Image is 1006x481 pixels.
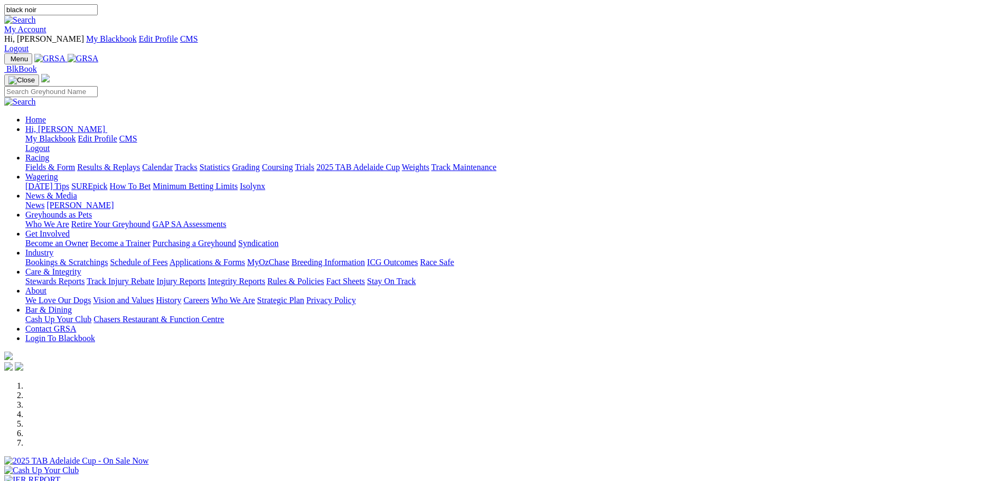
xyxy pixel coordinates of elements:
[25,315,91,324] a: Cash Up Your Club
[153,220,227,229] a: GAP SA Assessments
[25,324,76,333] a: Contact GRSA
[25,201,44,210] a: News
[110,258,167,267] a: Schedule of Fees
[292,258,365,267] a: Breeding Information
[153,239,236,248] a: Purchasing a Greyhound
[8,76,35,84] img: Close
[4,64,37,73] a: BlkBook
[367,277,416,286] a: Stay On Track
[240,182,265,191] a: Isolynx
[25,258,1002,267] div: Industry
[78,134,117,143] a: Edit Profile
[25,258,108,267] a: Bookings & Scratchings
[431,163,496,172] a: Track Maintenance
[77,163,140,172] a: Results & Replays
[4,86,98,97] input: Search
[25,134,76,143] a: My Blackbook
[4,25,46,34] a: My Account
[153,182,238,191] a: Minimum Betting Limits
[4,74,39,86] button: Toggle navigation
[4,53,32,64] button: Toggle navigation
[25,144,50,153] a: Logout
[4,34,84,43] span: Hi, [PERSON_NAME]
[46,201,114,210] a: [PERSON_NAME]
[142,163,173,172] a: Calendar
[90,239,151,248] a: Become a Trainer
[25,182,69,191] a: [DATE] Tips
[25,220,69,229] a: Who We Are
[183,296,209,305] a: Careers
[367,258,418,267] a: ICG Outcomes
[267,277,324,286] a: Rules & Policies
[232,163,260,172] a: Grading
[119,134,137,143] a: CMS
[110,182,151,191] a: How To Bet
[68,54,99,63] img: GRSA
[93,315,224,324] a: Chasers Restaurant & Function Centre
[156,277,205,286] a: Injury Reports
[25,305,72,314] a: Bar & Dining
[200,163,230,172] a: Statistics
[25,239,1002,248] div: Get Involved
[25,248,53,257] a: Industry
[306,296,356,305] a: Privacy Policy
[25,163,1002,172] div: Racing
[326,277,365,286] a: Fact Sheets
[4,4,98,15] input: Search
[25,296,1002,305] div: About
[402,163,429,172] a: Weights
[15,362,23,371] img: twitter.svg
[4,15,36,25] img: Search
[262,163,293,172] a: Coursing
[211,296,255,305] a: Who We Are
[25,315,1002,324] div: Bar & Dining
[25,125,105,134] span: Hi, [PERSON_NAME]
[25,296,91,305] a: We Love Our Dogs
[25,125,107,134] a: Hi, [PERSON_NAME]
[25,267,81,276] a: Care & Integrity
[71,220,151,229] a: Retire Your Greyhound
[156,296,181,305] a: History
[4,44,29,53] a: Logout
[4,352,13,360] img: logo-grsa-white.png
[25,115,46,124] a: Home
[25,182,1002,191] div: Wagering
[247,258,289,267] a: MyOzChase
[87,277,154,286] a: Track Injury Rebate
[25,229,70,238] a: Get Involved
[25,286,46,295] a: About
[25,239,88,248] a: Become an Owner
[6,64,37,73] span: BlkBook
[175,163,198,172] a: Tracks
[71,182,107,191] a: SUREpick
[86,34,137,43] a: My Blackbook
[238,239,278,248] a: Syndication
[25,220,1002,229] div: Greyhounds as Pets
[25,172,58,181] a: Wagering
[25,153,49,162] a: Racing
[25,134,1002,153] div: Hi, [PERSON_NAME]
[4,97,36,107] img: Search
[4,456,149,466] img: 2025 TAB Adelaide Cup - On Sale Now
[180,34,198,43] a: CMS
[25,210,92,219] a: Greyhounds as Pets
[25,277,1002,286] div: Care & Integrity
[25,334,95,343] a: Login To Blackbook
[139,34,178,43] a: Edit Profile
[11,55,28,63] span: Menu
[93,296,154,305] a: Vision and Values
[25,201,1002,210] div: News & Media
[25,163,75,172] a: Fields & Form
[4,466,79,475] img: Cash Up Your Club
[41,74,50,82] img: logo-grsa-white.png
[257,296,304,305] a: Strategic Plan
[295,163,314,172] a: Trials
[316,163,400,172] a: 2025 TAB Adelaide Cup
[34,54,65,63] img: GRSA
[420,258,454,267] a: Race Safe
[208,277,265,286] a: Integrity Reports
[4,34,1002,53] div: My Account
[25,277,84,286] a: Stewards Reports
[25,191,77,200] a: News & Media
[170,258,245,267] a: Applications & Forms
